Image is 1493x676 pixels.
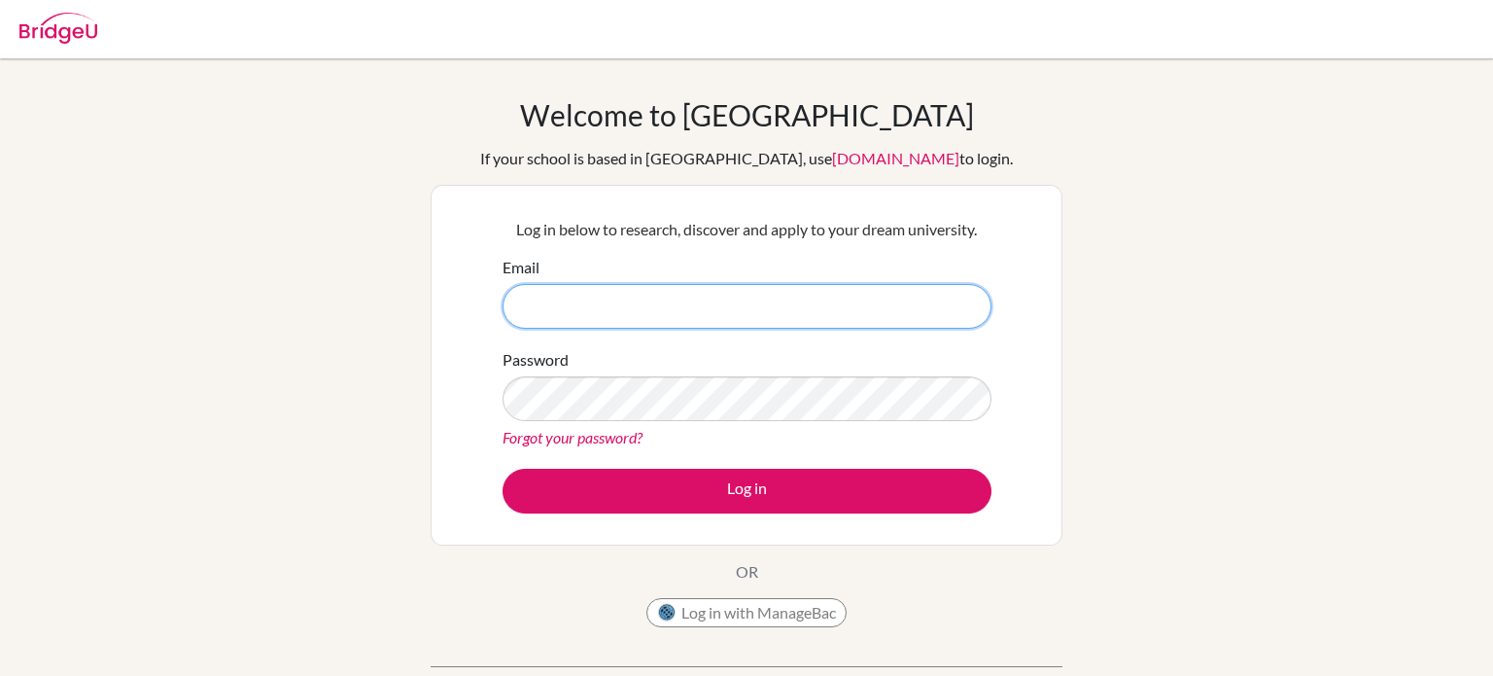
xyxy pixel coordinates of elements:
a: Forgot your password? [503,428,642,446]
button: Log in with ManageBac [646,598,847,627]
h1: Welcome to [GEOGRAPHIC_DATA] [520,97,974,132]
button: Log in [503,469,991,514]
label: Password [503,348,569,372]
img: Bridge-U [19,13,97,44]
p: OR [736,560,758,584]
div: If your school is based in [GEOGRAPHIC_DATA], use to login. [480,147,1013,170]
label: Email [503,256,539,279]
a: [DOMAIN_NAME] [832,149,959,167]
p: Log in below to research, discover and apply to your dream university. [503,218,991,241]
